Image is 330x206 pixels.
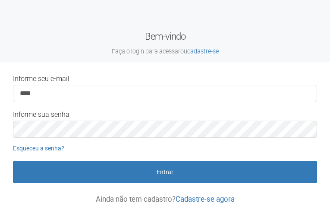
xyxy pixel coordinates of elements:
small: Faça o login para acessar [6,47,324,56]
label: Informe sua senha [13,111,69,119]
a: Esqueceu a senha? [13,145,64,152]
p: Ainda não tem cadastro? [13,195,317,203]
h2: Bem-vindo [6,30,324,56]
a: cadastre-se [187,48,219,55]
a: Cadastre-se agora [176,195,235,203]
button: Entrar [13,161,317,183]
label: Informe seu e-mail [13,75,69,83]
span: ou [180,48,219,55]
